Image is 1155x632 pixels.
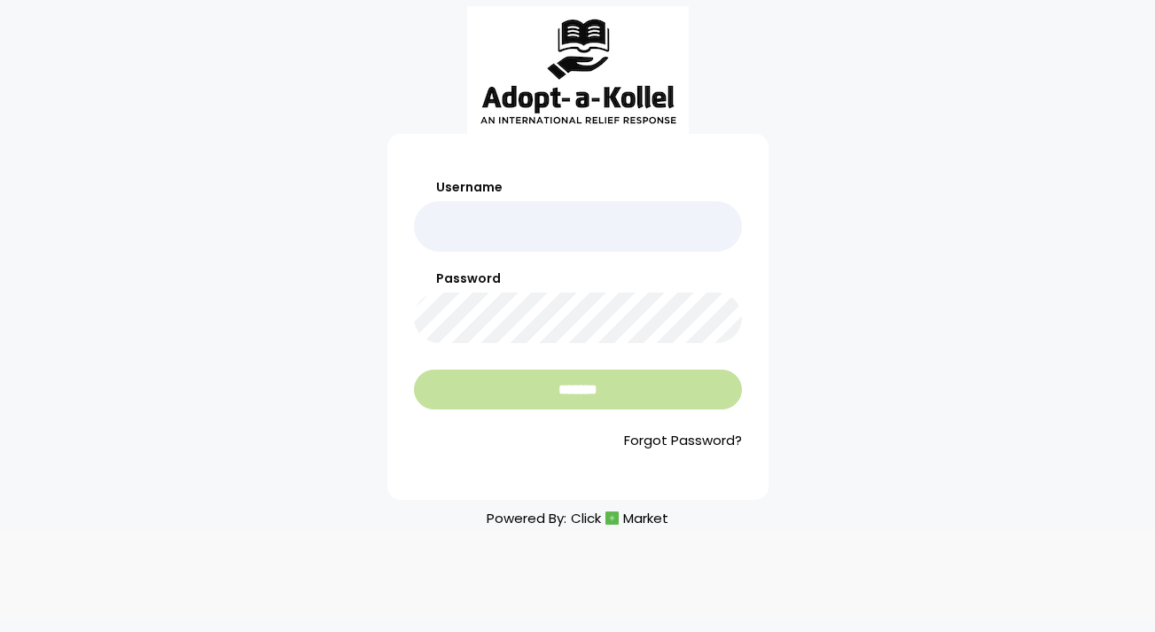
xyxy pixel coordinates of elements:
[487,506,668,530] p: Powered By:
[571,506,668,530] a: ClickMarket
[467,6,689,134] img: aak_logo_sm.jpeg
[414,269,742,288] label: Password
[605,511,619,525] img: cm_icon.png
[414,431,742,451] a: Forgot Password?
[414,178,742,197] label: Username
